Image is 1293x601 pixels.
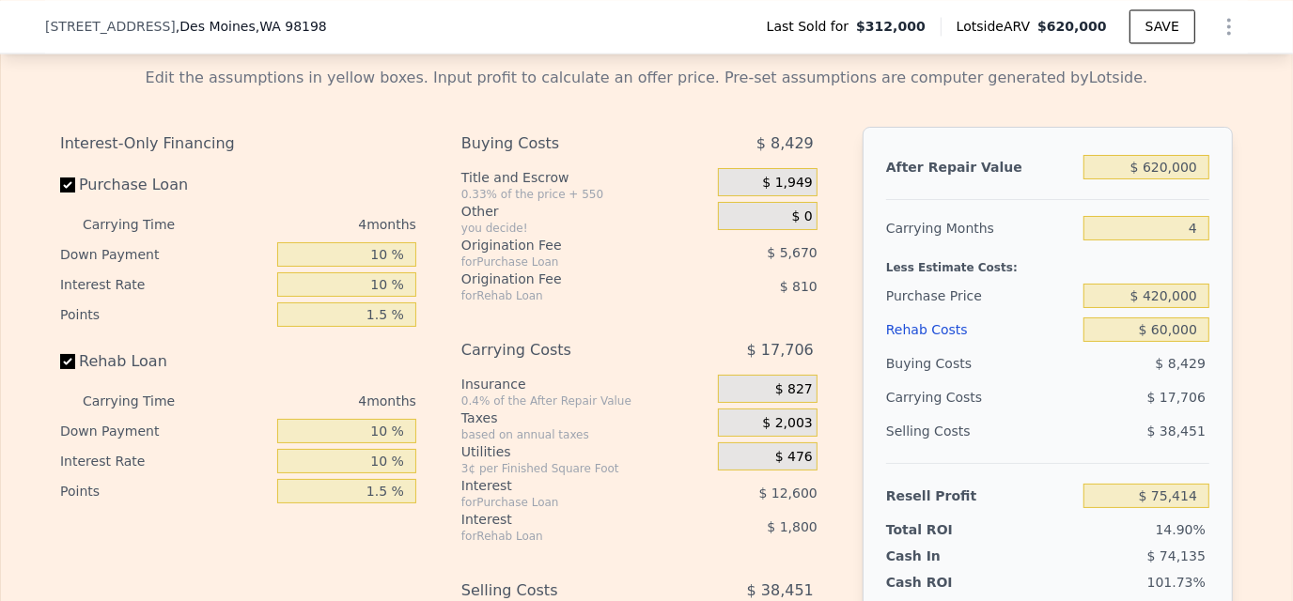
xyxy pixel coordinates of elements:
div: Total ROI [886,520,1004,539]
div: Interest [461,476,671,495]
div: Taxes [461,408,710,427]
span: Last Sold for [767,17,857,36]
span: $ 8,429 [756,127,814,161]
div: Title and Escrow [461,168,710,187]
div: 4 months [212,386,416,416]
div: Carrying Time [83,386,205,416]
span: 101.73% [1147,575,1206,590]
input: Rehab Loan [60,354,75,369]
span: , WA 98198 [256,19,327,34]
input: Purchase Loan [60,177,75,193]
div: Origination Fee [461,270,671,288]
span: $ 38,451 [1147,424,1206,439]
div: 4 months [212,209,416,239]
div: Other [461,202,710,221]
span: $ 74,135 [1147,548,1206,563]
div: 0.4% of the After Repair Value [461,393,710,408]
div: for Purchase Loan [461,495,671,510]
label: Purchase Loan [60,168,270,202]
span: $620,000 [1037,19,1107,34]
span: $ 17,706 [1147,390,1206,405]
div: for Purchase Loan [461,254,671,270]
div: based on annual taxes [461,427,710,442]
span: $ 5,670 [767,245,817,260]
span: , Des Moines [176,17,327,36]
div: Carrying Months [886,211,1076,245]
div: Edit the assumptions in yellow boxes. Input profit to calculate an offer price. Pre-set assumptio... [60,67,1233,89]
div: After Repair Value [886,150,1076,184]
div: Interest [461,510,671,529]
div: Carrying Costs [886,380,1004,414]
span: $ 2,003 [762,415,812,432]
div: for Rehab Loan [461,529,671,544]
div: Purchase Price [886,279,1076,313]
div: 0.33% of the price + 550 [461,187,710,202]
div: Points [60,300,270,330]
div: 3¢ per Finished Square Foot [461,461,710,476]
div: Interest Rate [60,446,270,476]
div: Less Estimate Costs: [886,245,1209,279]
div: Carrying Costs [461,333,671,367]
div: Selling Costs [886,414,1076,448]
label: Rehab Loan [60,345,270,378]
span: $ 12,600 [759,485,818,501]
div: Points [60,476,270,506]
div: Down Payment [60,239,270,270]
div: you decide! [461,221,710,236]
button: SAVE [1129,9,1195,43]
span: $ 476 [775,449,813,466]
div: Interest Rate [60,270,270,300]
div: Cash In [886,547,1004,565]
span: $ 1,949 [762,175,812,192]
div: Cash ROI [886,573,1021,592]
div: Origination Fee [461,236,671,254]
div: Resell Profit [886,479,1076,513]
div: Down Payment [60,416,270,446]
span: Lotside ARV [957,17,1037,36]
div: Insurance [461,375,710,393]
span: $ 17,706 [747,333,814,367]
span: 14.90% [1156,522,1206,537]
span: $ 0 [792,208,813,225]
div: Utilities [461,442,710,461]
span: $ 8,429 [1156,356,1206,371]
div: Buying Costs [461,127,671,161]
span: $ 1,800 [767,519,817,534]
span: $ 827 [775,381,813,398]
span: [STREET_ADDRESS] [45,17,176,36]
div: Carrying Time [83,209,205,239]
div: Rehab Costs [886,313,1076,347]
div: for Rehab Loan [461,288,671,303]
span: $312,000 [856,17,926,36]
button: Show Options [1210,8,1248,45]
span: $ 810 [780,279,818,294]
div: Interest-Only Financing [60,127,416,161]
div: Buying Costs [886,347,1076,380]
